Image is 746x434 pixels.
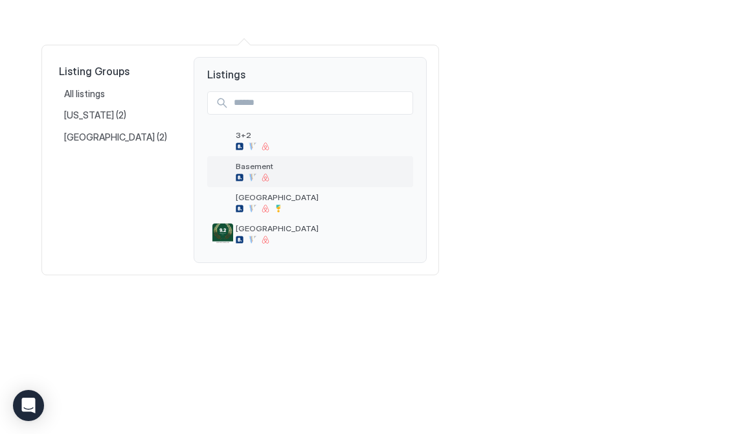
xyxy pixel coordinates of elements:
[236,223,408,233] span: [GEOGRAPHIC_DATA]
[116,109,126,121] span: (2)
[236,130,408,140] span: 3+2
[212,161,233,182] div: listing image
[64,88,107,100] span: All listings
[212,192,233,213] div: listing image
[212,130,233,151] div: listing image
[212,223,233,244] div: listing image
[236,161,408,171] span: Basement
[13,390,44,421] div: Open Intercom Messenger
[194,58,426,81] span: Listings
[64,109,116,121] span: [US_STATE]
[157,131,167,143] span: (2)
[229,92,413,114] input: Input Field
[64,131,157,143] span: [GEOGRAPHIC_DATA]
[236,192,408,202] span: [GEOGRAPHIC_DATA]
[59,65,173,78] span: Listing Groups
